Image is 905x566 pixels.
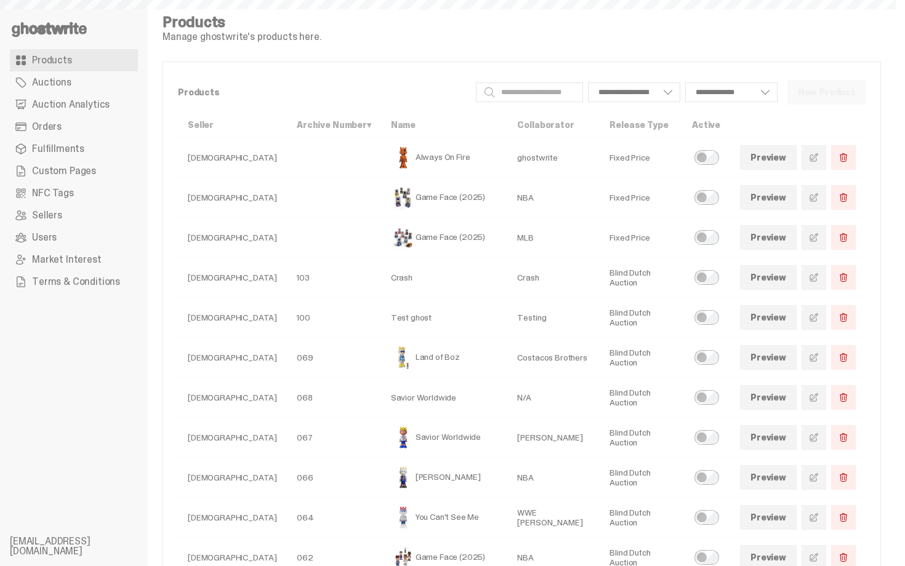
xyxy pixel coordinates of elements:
img: Land of Boz [391,345,416,370]
td: Blind Dutch Auction [600,298,682,338]
a: Products [10,49,138,71]
img: Eminem [391,465,416,490]
td: [DEMOGRAPHIC_DATA] [178,418,287,458]
td: Blind Dutch Auction [600,258,682,298]
p: Manage ghostwrite's products here. [163,32,321,42]
td: NBA [507,178,600,218]
span: Orders [32,122,62,132]
td: [DEMOGRAPHIC_DATA] [178,298,287,338]
td: [DEMOGRAPHIC_DATA] [178,458,287,498]
a: Active [692,119,720,130]
button: Delete Product [831,185,856,210]
td: 066 [287,458,381,498]
td: Test ghost [381,298,508,338]
img: Game Face (2025) [391,185,416,210]
span: Market Interest [32,255,102,265]
td: WWE [PERSON_NAME] [507,498,600,538]
a: Market Interest [10,249,138,271]
span: Products [32,55,72,65]
td: Land of Boz [381,338,508,378]
td: 067 [287,418,381,458]
td: 069 [287,338,381,378]
td: [PERSON_NAME] [507,418,600,458]
td: Blind Dutch Auction [600,378,682,418]
button: Delete Product [831,305,856,330]
span: Auction Analytics [32,100,110,110]
td: NBA [507,458,600,498]
td: 068 [287,378,381,418]
td: 100 [287,298,381,338]
span: Fulfillments [32,144,84,154]
a: Sellers [10,204,138,226]
a: Auction Analytics [10,94,138,116]
button: Delete Product [831,345,856,370]
td: Savior Worldwide [381,418,508,458]
td: Game Face (2025) [381,178,508,218]
td: Costacos Brothers [507,338,600,378]
td: Blind Dutch Auction [600,418,682,458]
button: Delete Product [831,265,856,290]
button: Delete Product [831,465,856,490]
td: [DEMOGRAPHIC_DATA] [178,498,287,538]
button: Delete Product [831,505,856,530]
td: [DEMOGRAPHIC_DATA] [178,138,287,178]
span: Sellers [32,210,62,220]
a: Preview [740,505,797,530]
td: Blind Dutch Auction [600,458,682,498]
h4: Products [163,15,321,30]
td: Crash [381,258,508,298]
a: NFC Tags [10,182,138,204]
a: Preview [740,385,797,410]
a: Preview [740,345,797,370]
td: Fixed Price [600,178,682,218]
th: Collaborator [507,113,600,138]
a: Orders [10,116,138,138]
td: [PERSON_NAME] [381,458,508,498]
button: Delete Product [831,425,856,450]
td: [DEMOGRAPHIC_DATA] [178,378,287,418]
img: Savior Worldwide [391,425,416,450]
th: Seller [178,113,287,138]
th: Name [381,113,508,138]
td: Crash [507,258,600,298]
p: Products [178,88,466,97]
td: Savior Worldwide [381,378,508,418]
li: [EMAIL_ADDRESS][DOMAIN_NAME] [10,536,158,556]
a: Archive Number▾ [297,119,371,130]
span: Terms & Conditions [32,277,120,287]
button: Delete Product [831,385,856,410]
td: Blind Dutch Auction [600,498,682,538]
th: Release Type [600,113,682,138]
td: [DEMOGRAPHIC_DATA] [178,338,287,378]
td: Game Face (2025) [381,218,508,258]
a: Fulfillments [10,138,138,160]
td: 103 [287,258,381,298]
a: Preview [740,305,797,330]
td: Testing [507,298,600,338]
a: Users [10,226,138,249]
td: N/A [507,378,600,418]
button: Delete Product [831,225,856,250]
a: Preview [740,185,797,210]
td: [DEMOGRAPHIC_DATA] [178,178,287,218]
td: Fixed Price [600,138,682,178]
a: Preview [740,425,797,450]
td: [DEMOGRAPHIC_DATA] [178,218,287,258]
img: Always On Fire [391,145,416,170]
a: Custom Pages [10,160,138,182]
td: Fixed Price [600,218,682,258]
img: You Can't See Me [391,505,416,530]
a: Preview [740,265,797,290]
td: You Can't See Me [381,498,508,538]
img: Game Face (2025) [391,225,416,250]
span: Users [32,233,57,242]
td: MLB [507,218,600,258]
a: Preview [740,145,797,170]
a: Auctions [10,71,138,94]
td: Always On Fire [381,138,508,178]
td: 064 [287,498,381,538]
a: Preview [740,225,797,250]
a: Terms & Conditions [10,271,138,293]
td: [DEMOGRAPHIC_DATA] [178,258,287,298]
a: Preview [740,465,797,490]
